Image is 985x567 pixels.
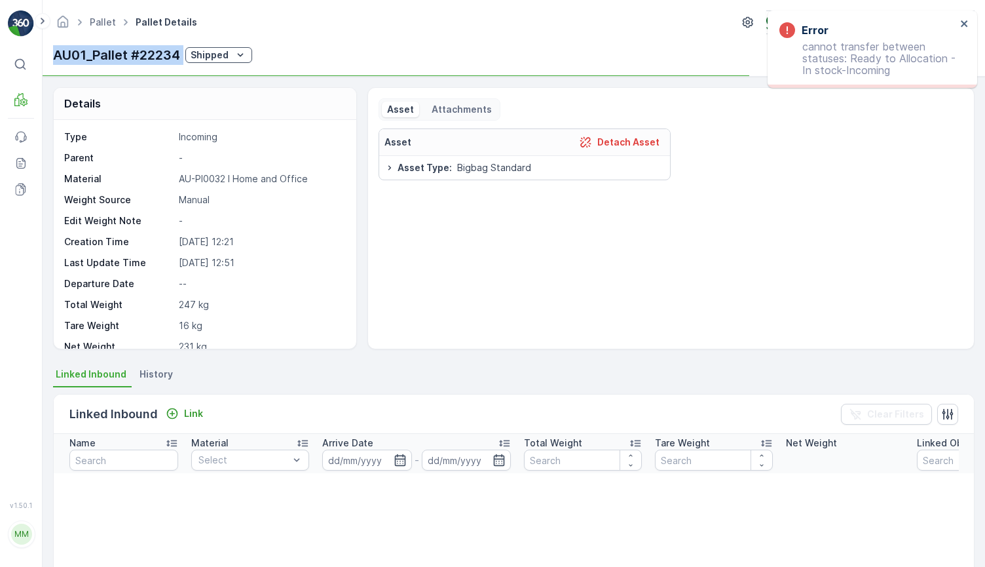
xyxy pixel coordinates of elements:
button: Detach Asset [574,134,665,150]
img: logo [8,10,34,37]
p: Attachments [430,103,492,116]
p: [DATE] 12:51 [179,256,343,269]
p: Total Weight [524,437,582,450]
p: -- [179,277,343,290]
p: 16 kg [179,319,343,332]
p: Parent [64,151,174,165]
button: Clear Filters [841,404,932,425]
p: Linked Object [917,437,980,450]
p: 231 kg [179,340,343,353]
p: Weight Source [64,193,174,206]
p: Select [198,454,289,467]
p: - [179,214,343,227]
button: Shipped [185,47,252,63]
span: Linked Inbound [56,368,126,381]
a: Pallet [90,16,116,28]
p: Tare Weight [64,319,174,332]
p: Link [184,407,203,420]
span: Bigbag Standard [457,161,531,174]
p: Details [64,96,101,111]
p: Edit Weight Note [64,214,174,227]
p: 247 kg [179,298,343,311]
input: dd/mm/yyyy [422,450,511,471]
p: Name [69,437,96,450]
button: Link [160,406,208,421]
button: MM [8,512,34,557]
p: Net Weight [64,340,174,353]
p: AU01_Pallet #22234 [53,45,180,65]
p: Net Weight [786,437,837,450]
div: MM [11,524,32,545]
a: Homepage [56,20,70,31]
p: Creation Time [64,235,174,248]
p: [DATE] 12:21 [179,235,343,248]
span: History [139,368,173,381]
p: - [415,452,419,468]
p: Asset [384,136,411,149]
button: Terracycle-AU04 - Sendable(+10:00) [766,10,975,34]
p: Linked Inbound [69,405,158,423]
p: Material [64,172,174,186]
span: Asset Type : [398,161,452,174]
h3: Error [802,22,828,38]
p: cannot transfer between statuses: Ready to Allocation - In stock-Incoming [779,41,956,76]
p: - [179,151,343,165]
button: close [960,18,969,31]
p: Shipped [191,49,229,62]
span: Pallet Details [133,16,200,29]
input: dd/mm/yyyy [322,450,412,471]
input: Search [655,450,773,471]
p: Departure Date [64,277,174,290]
span: v 1.50.1 [8,501,34,509]
p: Detach Asset [597,136,660,149]
img: terracycle_logo.png [766,15,787,29]
p: AU-PI0032 I Home and Office [179,172,343,186]
input: Search [69,450,178,471]
p: Asset [387,103,414,116]
p: Manual [179,193,343,206]
p: Total Weight [64,298,174,311]
p: Arrive Date [322,437,373,450]
p: Clear Filters [867,408,924,421]
p: Type [64,130,174,144]
p: Tare Weight [655,437,710,450]
input: Search [524,450,642,471]
p: Material [191,437,229,450]
p: Incoming [179,130,343,144]
p: Last Update Time [64,256,174,269]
